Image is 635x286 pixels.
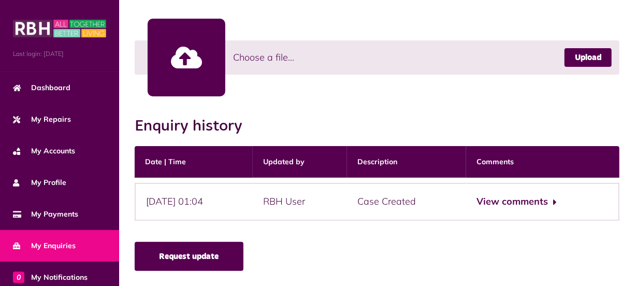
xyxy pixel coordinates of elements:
[253,146,347,178] th: Updated by
[233,50,294,64] span: Choose a file...
[135,146,253,178] th: Date | Time
[253,183,347,221] div: RBH User
[565,48,612,67] a: Upload
[13,177,66,188] span: My Profile
[13,240,76,251] span: My Enquiries
[135,183,253,221] div: [DATE] 01:04
[13,146,75,156] span: My Accounts
[466,146,619,178] th: Comments
[13,272,88,283] span: My Notifications
[13,114,71,125] span: My Repairs
[13,271,24,283] span: 0
[13,82,70,93] span: Dashboard
[13,49,106,59] span: Last login: [DATE]
[477,194,557,209] button: View comments
[347,146,466,178] th: Description
[13,209,78,220] span: My Payments
[13,18,106,39] img: MyRBH
[135,117,253,136] h2: Enquiry history
[347,183,466,221] div: Case Created
[135,242,243,271] a: Request update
